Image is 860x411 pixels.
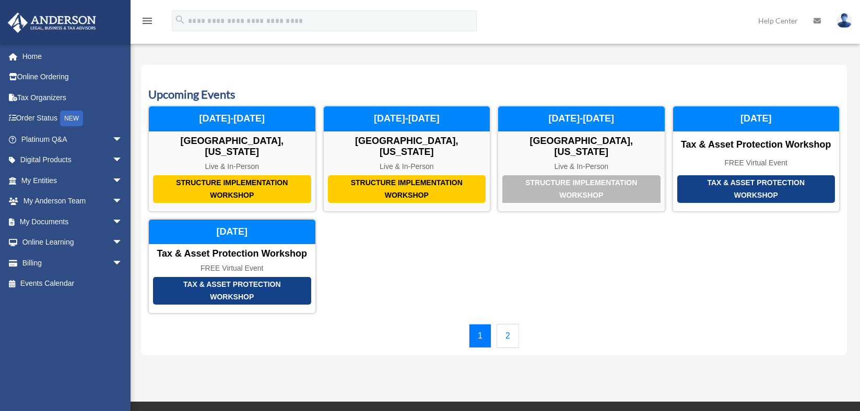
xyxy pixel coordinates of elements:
a: Events Calendar [7,273,133,294]
div: Tax & Asset Protection Workshop [677,175,835,203]
span: arrow_drop_down [112,129,133,150]
a: Order StatusNEW [7,108,138,129]
a: 1 [469,324,491,348]
div: [GEOGRAPHIC_DATA], [US_STATE] [149,136,315,158]
span: arrow_drop_down [112,170,133,191]
div: [GEOGRAPHIC_DATA], [US_STATE] [498,136,665,158]
div: Structure Implementation Workshop [502,175,661,203]
a: Structure Implementation Workshop [GEOGRAPHIC_DATA], [US_STATE] Live & In-Person [DATE]-[DATE] [148,106,316,211]
div: NEW [60,111,83,126]
a: My Anderson Teamarrow_drop_down [7,191,138,212]
a: Structure Implementation Workshop [GEOGRAPHIC_DATA], [US_STATE] Live & In-Person [DATE]-[DATE] [323,106,491,211]
span: arrow_drop_down [112,232,133,253]
a: Home [7,46,138,67]
a: Tax & Asset Protection Workshop Tax & Asset Protection Workshop FREE Virtual Event [DATE] [673,106,840,211]
div: [DATE]-[DATE] [498,106,665,131]
a: Platinum Q&Aarrow_drop_down [7,129,138,150]
a: Tax Organizers [7,87,138,108]
a: Billingarrow_drop_down [7,252,138,273]
div: FREE Virtual Event [149,264,315,273]
a: Online Ordering [7,67,138,88]
i: search [174,14,186,26]
span: arrow_drop_down [112,191,133,212]
div: Tax & Asset Protection Workshop [153,277,311,305]
a: Tax & Asset Protection Workshop Tax & Asset Protection Workshop FREE Virtual Event [DATE] [148,219,316,313]
h3: Upcoming Events [148,87,840,103]
div: FREE Virtual Event [673,159,840,167]
div: Structure Implementation Workshop [328,175,486,203]
span: arrow_drop_down [112,150,133,171]
a: My Entitiesarrow_drop_down [7,170,138,191]
span: arrow_drop_down [112,252,133,274]
div: Live & In-Person [149,162,315,171]
a: My Documentsarrow_drop_down [7,211,138,232]
a: Digital Productsarrow_drop_down [7,150,138,171]
a: Structure Implementation Workshop [GEOGRAPHIC_DATA], [US_STATE] Live & In-Person [DATE]-[DATE] [498,106,665,211]
div: [DATE] [149,220,315,245]
img: Anderson Advisors Platinum Portal [5,13,99,33]
div: [DATE]-[DATE] [324,106,490,131]
div: Live & In-Person [498,162,665,171]
span: arrow_drop_down [112,211,133,233]
div: Structure Implementation Workshop [153,175,311,203]
div: [DATE] [673,106,840,131]
a: Online Learningarrow_drop_down [7,232,138,253]
img: User Pic [837,13,852,28]
div: Tax & Asset Protection Workshop [149,248,315,260]
div: Tax & Asset Protection Workshop [673,139,840,151]
div: [GEOGRAPHIC_DATA], [US_STATE] [324,136,490,158]
a: 2 [497,324,519,348]
a: menu [141,18,154,27]
div: Live & In-Person [324,162,490,171]
div: [DATE]-[DATE] [149,106,315,131]
i: menu [141,15,154,27]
